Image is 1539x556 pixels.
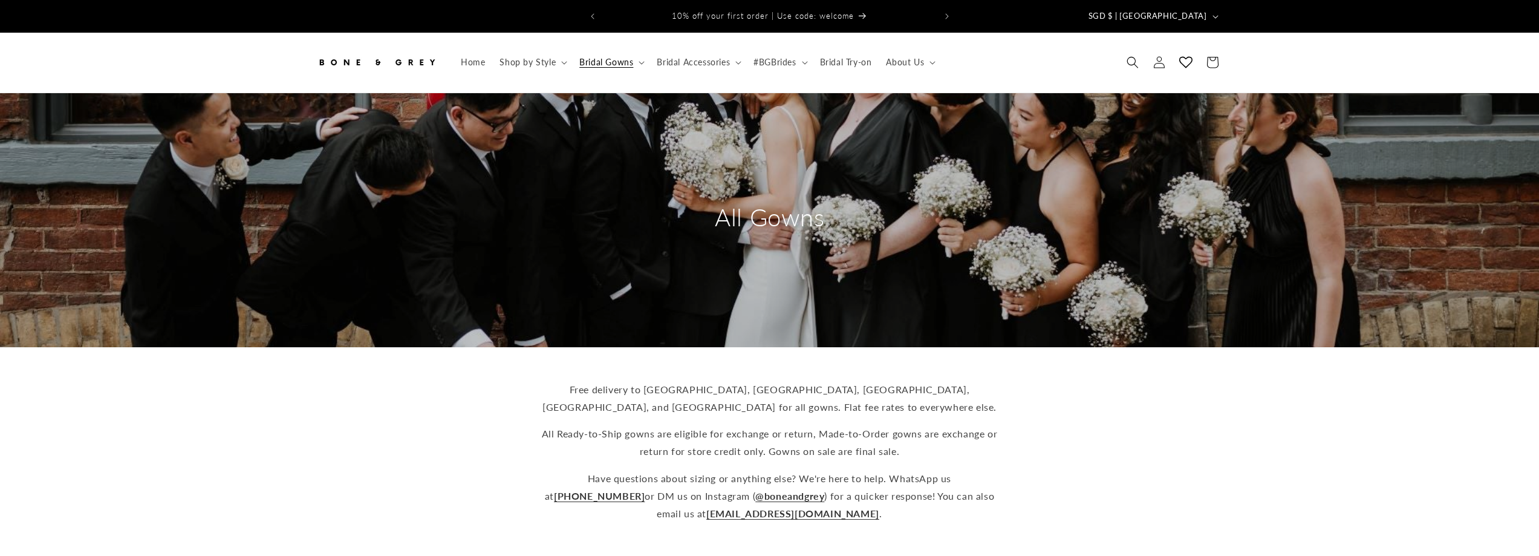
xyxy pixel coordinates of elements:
span: Shop by Style [499,57,556,68]
a: @boneandgrey [755,490,824,502]
a: [EMAIL_ADDRESS][DOMAIN_NAME] [706,508,879,519]
span: 10% off your first order | Use code: welcome [672,11,854,21]
summary: Bridal Accessories [649,50,746,75]
a: Bone and Grey Bridal [311,45,441,80]
span: SGD $ | [GEOGRAPHIC_DATA] [1088,10,1207,22]
h2: All Gowns [655,201,885,233]
summary: About Us [879,50,940,75]
a: Home [454,50,492,75]
button: Next announcement [934,5,960,28]
span: About Us [886,57,924,68]
span: #BGBrides [753,57,796,68]
span: Bridal Try-on [820,57,872,68]
summary: Shop by Style [492,50,572,75]
span: Home [461,57,485,68]
summary: Search [1119,49,1146,76]
img: Bone and Grey Bridal [316,49,437,76]
p: Free delivery to [GEOGRAPHIC_DATA], [GEOGRAPHIC_DATA], [GEOGRAPHIC_DATA], [GEOGRAPHIC_DATA], and ... [534,381,1006,416]
span: Bridal Gowns [579,57,633,68]
a: [PHONE_NUMBER] [554,490,645,502]
summary: Bridal Gowns [572,50,649,75]
p: Have questions about sizing or anything else? We're here to help. WhatsApp us at or DM us on Inst... [534,470,1006,522]
summary: #BGBrides [746,50,812,75]
span: Bridal Accessories [657,57,730,68]
button: SGD $ | [GEOGRAPHIC_DATA] [1081,5,1223,28]
a: Bridal Try-on [813,50,879,75]
button: Previous announcement [579,5,606,28]
p: All Ready-to-Ship gowns are eligible for exchange or return, Made-to-Order gowns are exchange or ... [534,425,1006,460]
